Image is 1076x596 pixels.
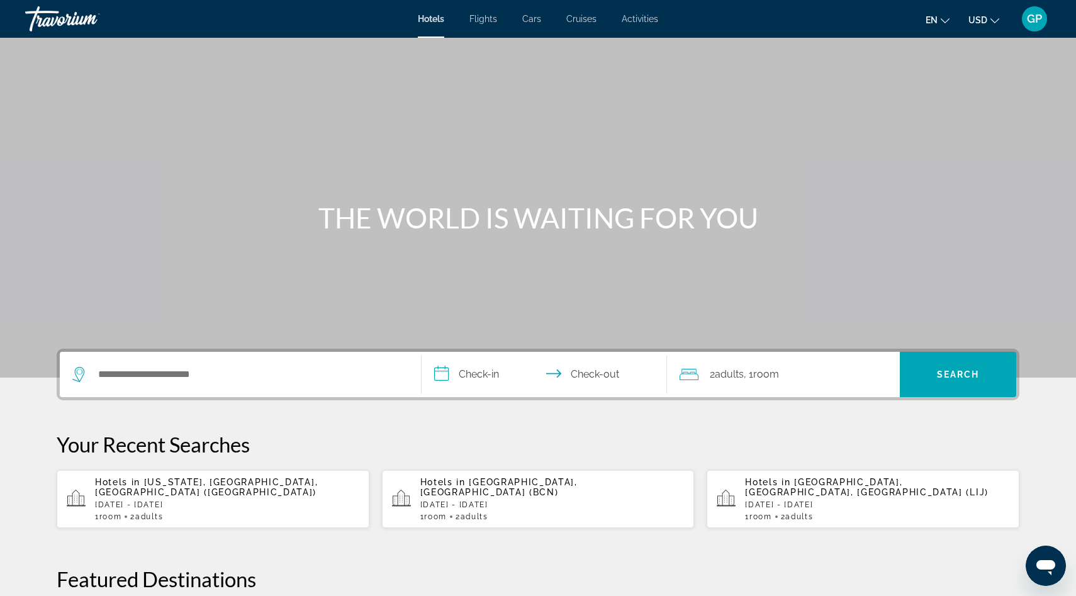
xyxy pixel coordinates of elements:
span: 2 [781,512,814,521]
span: 2 [130,512,163,521]
p: [DATE] - [DATE] [95,500,359,509]
span: [GEOGRAPHIC_DATA], [GEOGRAPHIC_DATA], [GEOGRAPHIC_DATA] (LIJ) [745,477,989,497]
span: Room [753,368,779,380]
a: Cars [522,14,541,24]
span: Room [749,512,772,521]
button: Travelers: 2 adults, 0 children [667,352,900,397]
a: Cruises [566,14,597,24]
span: 2 [456,512,488,521]
span: , 1 [744,366,779,383]
button: Search [900,352,1016,397]
a: Hotels [418,14,444,24]
span: 1 [95,512,121,521]
span: 1 [745,512,771,521]
div: Search widget [60,352,1016,397]
span: 2 [710,366,744,383]
button: Select check in and out date [422,352,667,397]
input: Search hotel destination [97,365,402,384]
span: Room [424,512,447,521]
h2: Featured Destinations [57,566,1019,592]
span: 1 [420,512,447,521]
span: GP [1027,13,1042,25]
span: Room [99,512,122,521]
span: Adults [461,512,488,521]
span: USD [968,15,987,25]
span: [US_STATE], [GEOGRAPHIC_DATA], [GEOGRAPHIC_DATA] ([GEOGRAPHIC_DATA]) [95,477,318,497]
p: [DATE] - [DATE] [745,500,1009,509]
button: Hotels in [GEOGRAPHIC_DATA], [GEOGRAPHIC_DATA], [GEOGRAPHIC_DATA] (LIJ)[DATE] - [DATE]1Room2Adults [707,469,1019,529]
span: [GEOGRAPHIC_DATA], [GEOGRAPHIC_DATA] (BCN) [420,477,578,497]
span: Hotels in [745,477,790,487]
span: en [926,15,938,25]
span: Adults [135,512,163,521]
p: Your Recent Searches [57,432,1019,457]
button: Hotels in [GEOGRAPHIC_DATA], [GEOGRAPHIC_DATA] (BCN)[DATE] - [DATE]1Room2Adults [382,469,695,529]
a: Travorium [25,3,151,35]
button: User Menu [1018,6,1051,32]
span: Search [937,369,980,380]
a: Flights [469,14,497,24]
a: Activities [622,14,658,24]
button: Hotels in [US_STATE], [GEOGRAPHIC_DATA], [GEOGRAPHIC_DATA] ([GEOGRAPHIC_DATA])[DATE] - [DATE]1Roo... [57,469,369,529]
span: Hotels in [420,477,466,487]
button: Change currency [968,11,999,29]
iframe: Button to launch messaging window [1026,546,1066,586]
span: Hotels in [95,477,140,487]
h1: THE WORLD IS WAITING FOR YOU [302,201,774,234]
p: [DATE] - [DATE] [420,500,685,509]
span: Adults [785,512,813,521]
span: Adults [715,368,744,380]
button: Change language [926,11,950,29]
